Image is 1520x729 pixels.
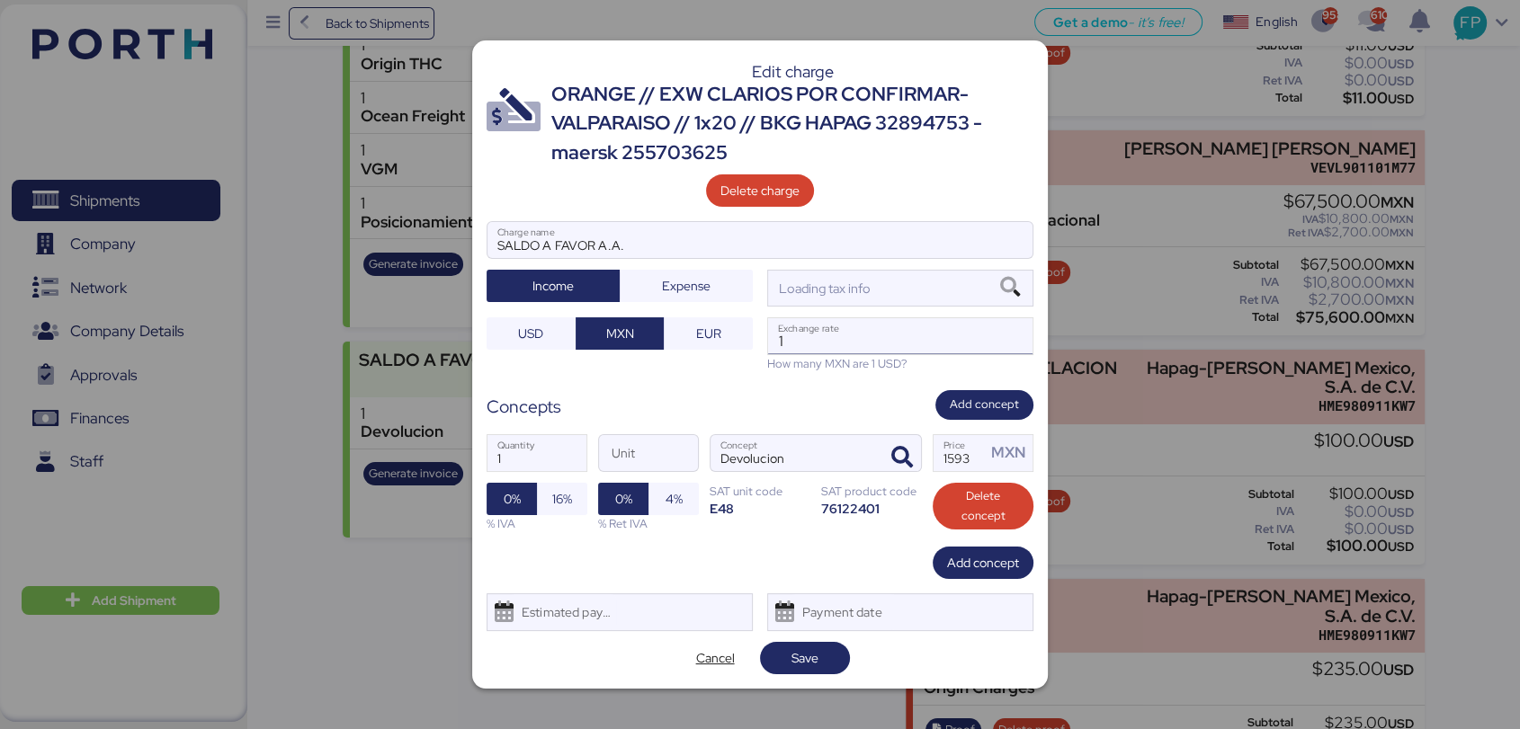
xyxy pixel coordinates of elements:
input: Charge name [487,222,1033,258]
input: Price [934,435,986,471]
div: % IVA [487,515,587,532]
div: Concepts [487,394,561,420]
span: 16% [552,488,572,510]
button: Delete charge [706,174,814,207]
input: Quantity [487,435,586,471]
span: 0% [615,488,632,510]
button: Expense [620,270,753,302]
div: E48 [710,500,810,517]
div: ORANGE // EXW CLARIOS POR CONFIRMAR- VALPARAISO // 1x20 // BKG HAPAG 32894753 - maersk 255703625 [551,80,1033,167]
span: 4% [666,488,683,510]
button: Income [487,270,620,302]
button: MXN [576,317,665,350]
span: Add concept [950,395,1019,414]
input: Concept [711,435,878,471]
div: 76122401 [821,500,922,517]
div: SAT product code [821,483,922,500]
span: Add concept [947,552,1019,573]
button: Save [760,642,850,674]
button: 16% [537,483,587,515]
button: Delete concept [933,483,1033,529]
span: 0% [504,488,521,510]
input: Exchange rate [768,318,1033,354]
button: 0% [487,483,537,515]
span: Expense [662,275,711,297]
div: How many MXN are 1 USD? [767,355,1033,372]
span: Delete charge [720,180,800,201]
span: EUR [696,323,721,344]
div: SAT unit code [710,483,810,500]
button: USD [487,317,576,350]
input: Unit [599,435,698,471]
button: 0% [598,483,648,515]
span: Income [532,275,574,297]
div: % Ret IVA [598,515,699,532]
span: Delete concept [947,486,1019,526]
button: Cancel [670,642,760,674]
div: Edit charge [551,64,1033,80]
button: EUR [664,317,753,350]
button: ConceptConcept [883,439,921,476]
button: Add concept [935,390,1033,420]
button: 4% [648,483,699,515]
button: Add concept [933,547,1033,579]
span: Cancel [696,647,735,669]
span: MXN [606,323,634,344]
div: MXN [991,441,1033,464]
span: Save [791,647,818,669]
span: USD [518,323,543,344]
div: Loading tax info [775,279,871,298]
